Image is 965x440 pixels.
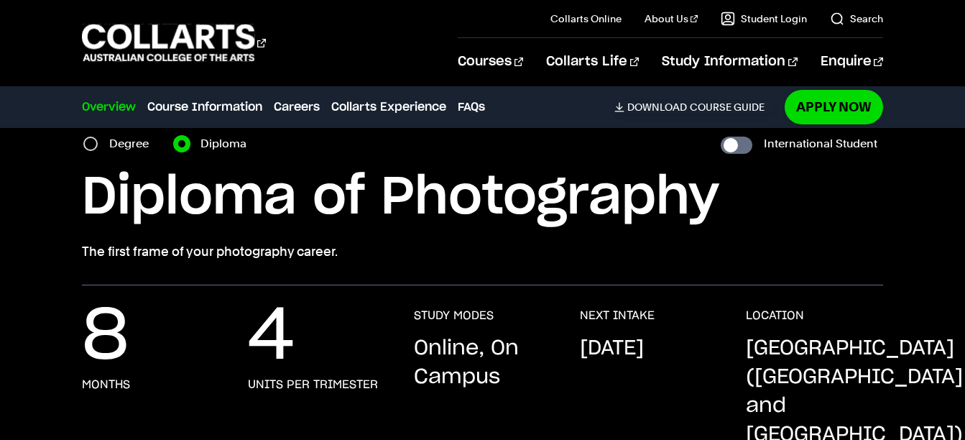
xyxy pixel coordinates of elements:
[662,38,797,86] a: Study Information
[274,98,320,116] a: Careers
[82,98,136,116] a: Overview
[821,38,883,86] a: Enquire
[785,90,883,124] a: Apply Now
[458,38,523,86] a: Courses
[248,308,295,366] p: 4
[614,101,776,114] a: DownloadCourse Guide
[109,134,157,154] label: Degree
[82,377,130,392] h3: months
[147,98,262,116] a: Course Information
[414,334,551,392] p: Online, On Campus
[580,308,655,323] h3: NEXT INTAKE
[546,38,639,86] a: Collarts Life
[414,308,494,323] h3: STUDY MODES
[82,308,129,366] p: 8
[830,12,883,26] a: Search
[458,98,485,116] a: FAQs
[82,242,883,262] p: The first frame of your photography career.
[721,12,807,26] a: Student Login
[746,308,804,323] h3: LOCATION
[627,101,687,114] span: Download
[200,134,255,154] label: Diploma
[550,12,622,26] a: Collarts Online
[82,22,266,63] div: Go to homepage
[82,165,883,230] h1: Diploma of Photography
[764,134,877,154] label: International Student
[331,98,446,116] a: Collarts Experience
[580,334,644,363] p: [DATE]
[248,377,378,392] h3: units per trimester
[645,12,698,26] a: About Us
